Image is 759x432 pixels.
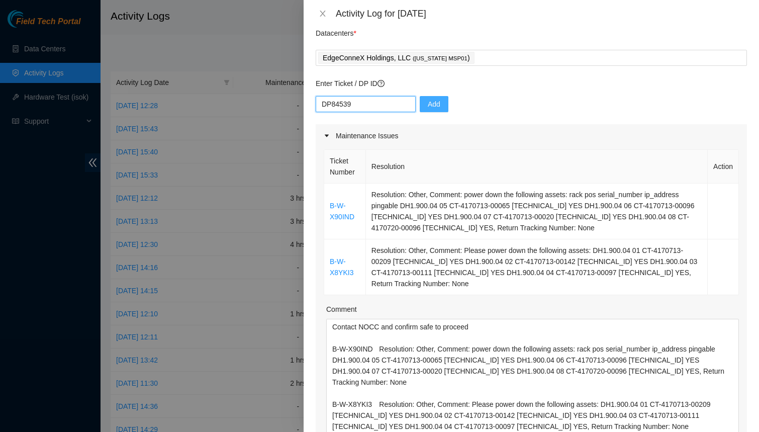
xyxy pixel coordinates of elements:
[326,304,357,315] label: Comment
[420,96,448,112] button: Add
[377,80,385,87] span: question-circle
[316,23,356,39] p: Datacenters
[428,99,440,110] span: Add
[413,55,467,61] span: ( [US_STATE] MSP01
[324,150,366,184] th: Ticket Number
[336,8,747,19] div: Activity Log for [DATE]
[316,78,747,89] p: Enter Ticket / DP ID
[366,184,708,239] td: Resolution: Other, Comment: power down the following assets: rack pos serial_number ip_address pi...
[330,202,354,221] a: B-W-X90IND
[319,10,327,18] span: close
[316,9,330,19] button: Close
[366,150,708,184] th: Resolution
[324,133,330,139] span: caret-right
[366,239,708,295] td: Resolution: Other, Comment: Please power down the following assets: DH1.900.04 01 CT-4170713-0020...
[330,257,353,277] a: B-W-X8YKI3
[708,150,739,184] th: Action
[316,124,747,147] div: Maintenance Issues
[323,52,470,64] p: EdgeConneX Holdings, LLC )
